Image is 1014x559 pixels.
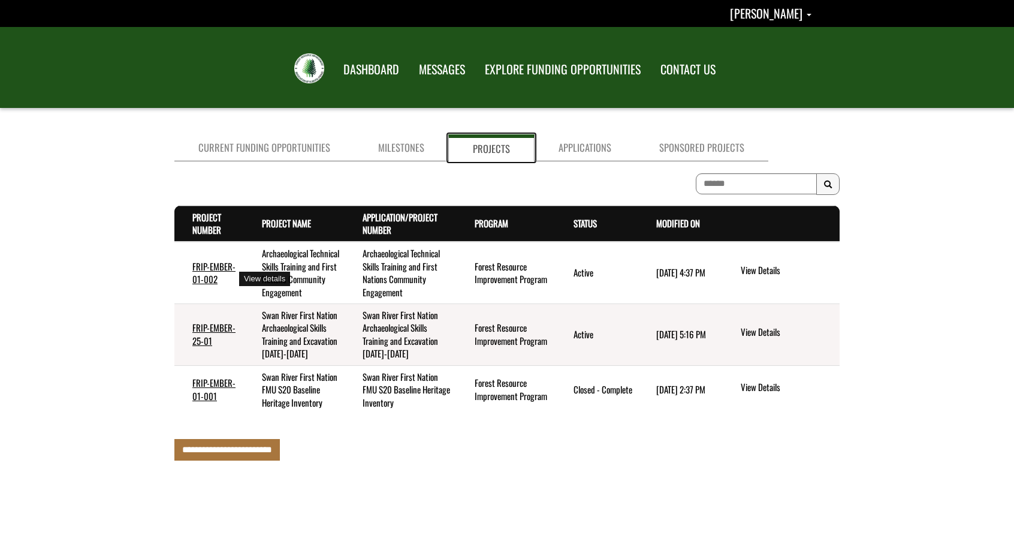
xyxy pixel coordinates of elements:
td: Swan River First Nation FMU S20 Baseline Heritage Inventory [244,365,345,414]
td: Swan River First Nation FMU S20 Baseline Heritage Inventory [345,365,457,414]
a: FRIP-EMBER-25-01 [192,321,236,347]
a: DASHBOARD [334,55,408,85]
td: Forest Resource Improvement Program [457,242,556,303]
time: [DATE] 5:16 PM [656,327,706,341]
a: Courtney Lakevold [730,4,811,22]
time: [DATE] 4:37 PM [656,266,705,279]
a: MESSAGES [410,55,474,85]
a: EXPLORE FUNDING OPPORTUNITIES [476,55,650,85]
a: CONTACT US [651,55,725,85]
td: Archaeological Technical Skills Training and First Nations Community Engagement [244,242,345,303]
a: FRIP-EMBER-01-001 [192,376,236,402]
td: FRIP-EMBER-01-001 [174,365,244,414]
a: Current Funding Opportunities [174,134,354,161]
div: View details [239,272,290,287]
a: Modified On [656,217,700,230]
a: View details [741,381,835,395]
a: FRIP-EMBER-01-002 [192,260,236,285]
span: [PERSON_NAME] [730,4,802,22]
td: FRIP-EMBER-25-01 [174,304,244,366]
a: View details [741,264,835,278]
td: Active [556,242,638,303]
a: Sponsored Projects [635,134,768,161]
a: Projects [448,134,535,161]
td: Swan River First Nation Archaeological Skills Training and Excavation 2025-2028 [345,304,457,366]
a: Status [574,217,597,230]
a: Project Number [192,211,221,236]
a: View details [741,326,835,340]
a: Project Name [262,217,311,230]
nav: Main Navigation [333,51,725,85]
button: Search Results [816,173,840,195]
td: 6/6/2025 4:37 PM [638,242,721,303]
td: action menu [721,365,840,414]
td: 3/5/2025 5:16 PM [638,304,721,366]
img: FRIAA Submissions Portal [294,53,324,83]
th: Actions [721,206,840,242]
td: 7/21/2025 2:37 PM [638,365,721,414]
a: Milestones [354,134,448,161]
td: Archaeological Technical Skills Training and First Nations Community Engagement [345,242,457,303]
td: action menu [721,242,840,303]
a: Program [475,217,508,230]
td: Active [556,304,638,366]
td: action menu [721,304,840,366]
td: Closed - Complete [556,365,638,414]
td: Swan River First Nation Archaeological Skills Training and Excavation 2025-2028 [244,304,345,366]
a: Applications [535,134,635,161]
input: To search on partial text, use the asterisk (*) wildcard character. [696,173,817,194]
time: [DATE] 2:37 PM [656,383,705,396]
a: Application/Project Number [363,211,437,236]
td: FRIP-EMBER-01-002 [174,242,244,303]
td: Forest Resource Improvement Program [457,304,556,366]
td: Forest Resource Improvement Program [457,365,556,414]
